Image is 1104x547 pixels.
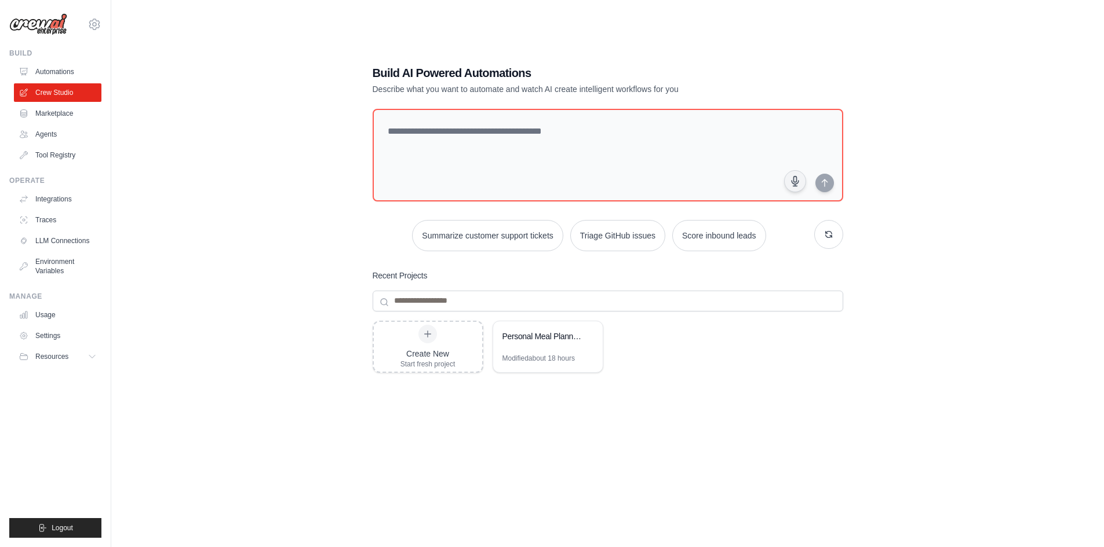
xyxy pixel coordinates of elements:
[14,306,101,324] a: Usage
[502,331,582,342] div: Personal Meal Planning Assistant
[14,347,101,366] button: Resources
[9,13,67,35] img: Logo
[400,359,456,369] div: Start fresh project
[502,354,575,363] div: Modified about 18 hours
[14,104,101,123] a: Marketplace
[373,65,762,81] h1: Build AI Powered Automations
[14,232,101,250] a: LLM Connections
[373,270,428,281] h3: Recent Projects
[14,211,101,229] a: Traces
[14,83,101,102] a: Crew Studio
[9,518,101,538] button: Logout
[784,170,806,192] button: Click to speak your automation idea
[14,252,101,280] a: Environment Variables
[672,220,766,251] button: Score inbound leads
[9,49,101,58] div: Build
[814,220,843,249] button: Get new suggestions
[14,326,101,345] a: Settings
[9,176,101,185] div: Operate
[14,125,101,144] a: Agents
[14,190,101,208] a: Integrations
[570,220,665,251] button: Triage GitHub issues
[14,63,101,81] a: Automations
[35,352,68,361] span: Resources
[9,292,101,301] div: Manage
[412,220,563,251] button: Summarize customer support tickets
[400,348,456,359] div: Create New
[14,146,101,164] a: Tool Registry
[52,523,73,533] span: Logout
[373,83,762,95] p: Describe what you want to automate and watch AI create intelligent workflows for you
